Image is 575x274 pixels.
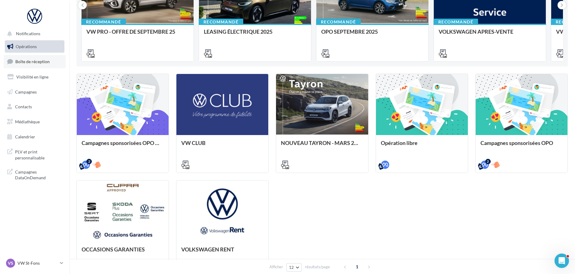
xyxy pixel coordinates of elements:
div: OPO SEPTEMBRE 2025 [321,29,424,41]
a: Contacts [4,100,66,113]
div: 2 [485,159,491,164]
div: LEASING ÉLECTRIQUE 2025 [204,29,306,41]
span: Campagnes DataOnDemand [15,168,62,181]
span: 12 [289,265,294,270]
div: VOLKSWAGEN RENT [181,246,263,258]
a: Calendrier [4,131,66,143]
button: 12 [286,263,302,272]
a: Boîte de réception [4,55,66,68]
p: VW St-Fons [17,260,57,266]
a: Médiathèque [4,115,66,128]
span: Calendrier [15,134,35,139]
a: Visibilité en ligne [4,71,66,83]
span: Notifications [16,31,40,36]
div: OCCASIONS GARANTIES [82,246,164,258]
a: VS VW St-Fons [5,257,64,269]
span: Afficher [269,264,283,270]
a: Campagnes DataOnDemand [4,165,66,183]
span: Opérations [16,44,37,49]
span: résultats/page [305,264,330,270]
div: Campagnes sponsorisées OPO [480,140,563,152]
div: Recommandé [316,19,361,25]
span: Contacts [15,104,32,109]
a: Opérations [4,40,66,53]
span: 1 [352,262,362,272]
a: Campagnes [4,86,66,98]
span: PLV et print personnalisable [15,148,62,161]
div: 2 [86,159,92,164]
span: VS [8,260,13,266]
iframe: Intercom live chat [555,254,569,268]
a: PLV et print personnalisable [4,145,66,163]
div: Recommandé [81,19,126,25]
div: VW CLUB [181,140,263,152]
span: Boîte de réception [15,59,50,64]
div: Opération libre [381,140,463,152]
span: Campagnes [15,89,37,94]
div: Campagnes sponsorisées OPO Septembre [82,140,164,152]
div: Recommandé [434,19,478,25]
div: VOLKSWAGEN APRES-VENTE [439,29,541,41]
span: Visibilité en ligne [16,74,48,79]
div: VW PRO - OFFRE DE SEPTEMBRE 25 [86,29,189,41]
div: Recommandé [199,19,243,25]
span: Médiathèque [15,119,40,124]
div: NOUVEAU TAYRON - MARS 2025 [281,140,363,152]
